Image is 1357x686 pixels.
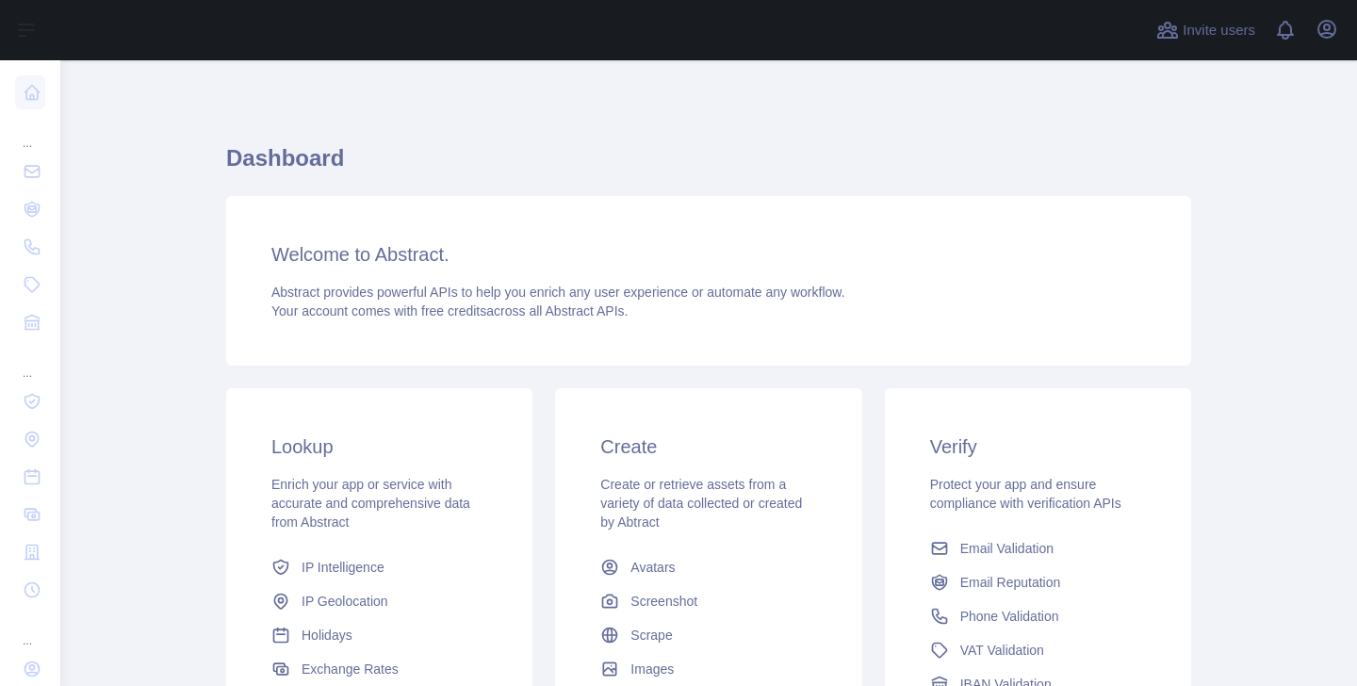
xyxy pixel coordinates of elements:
a: Phone Validation [923,599,1153,633]
span: Avatars [630,558,675,577]
a: Exchange Rates [264,652,495,686]
a: Email Validation [923,531,1153,565]
span: Email Reputation [960,573,1061,592]
span: Protect your app and ensure compliance with verification APIs [930,477,1121,511]
a: Scrape [593,618,824,652]
span: Exchange Rates [302,660,399,678]
a: Avatars [593,550,824,584]
div: ... [15,343,45,381]
span: free credits [421,303,486,318]
span: Phone Validation [960,607,1059,626]
span: VAT Validation [960,641,1044,660]
a: Images [593,652,824,686]
div: ... [15,113,45,151]
span: Enrich your app or service with accurate and comprehensive data from Abstract [271,477,470,530]
span: Create or retrieve assets from a variety of data collected or created by Abtract [600,477,802,530]
span: Abstract provides powerful APIs to help you enrich any user experience or automate any workflow. [271,285,845,300]
h3: Verify [930,433,1146,460]
span: IP Geolocation [302,592,388,611]
a: IP Geolocation [264,584,495,618]
a: Holidays [264,618,495,652]
a: IP Intelligence [264,550,495,584]
h3: Create [600,433,816,460]
span: Your account comes with across all Abstract APIs. [271,303,628,318]
h3: Welcome to Abstract. [271,241,1146,268]
a: Email Reputation [923,565,1153,599]
span: Holidays [302,626,352,645]
a: VAT Validation [923,633,1153,667]
span: IP Intelligence [302,558,384,577]
span: Screenshot [630,592,697,611]
h1: Dashboard [226,143,1191,188]
span: Images [630,660,674,678]
span: Email Validation [960,539,1054,558]
span: Invite users [1183,20,1255,41]
a: Screenshot [593,584,824,618]
span: Scrape [630,626,672,645]
button: Invite users [1153,15,1259,45]
h3: Lookup [271,433,487,460]
div: ... [15,611,45,648]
